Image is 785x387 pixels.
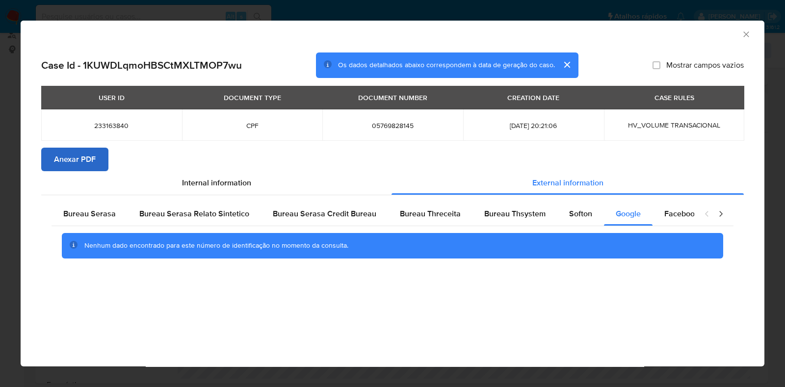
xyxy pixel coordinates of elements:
[52,202,694,226] div: Detailed external info
[218,89,287,106] div: DOCUMENT TYPE
[93,89,131,106] div: USER ID
[649,89,700,106] div: CASE RULES
[54,149,96,170] span: Anexar PDF
[555,53,578,77] button: cerrar
[41,59,242,72] h2: Case Id - 1KUWDLqmoHBSCtMXLTMOP7wu
[84,240,348,250] span: Nenhum dado encontrado para este número de identificação no momento da consulta.
[664,208,699,219] span: Facebook
[501,89,565,106] div: CREATION DATE
[21,21,764,366] div: closure-recommendation-modal
[628,120,720,130] span: HV_VOLUME TRANSACIONAL
[194,121,311,130] span: CPF
[41,171,744,195] div: Detailed info
[338,60,555,70] span: Os dados detalhados abaixo correspondem à data de geração do caso.
[653,61,660,69] input: Mostrar campos vazios
[741,29,750,38] button: Fechar a janela
[182,177,251,188] span: Internal information
[569,208,592,219] span: Softon
[63,208,116,219] span: Bureau Serasa
[41,148,108,171] button: Anexar PDF
[53,121,170,130] span: 233163840
[532,177,603,188] span: External information
[334,121,451,130] span: 05769828145
[666,60,744,70] span: Mostrar campos vazios
[400,208,461,219] span: Bureau Threceita
[352,89,433,106] div: DOCUMENT NUMBER
[616,208,641,219] span: Google
[139,208,249,219] span: Bureau Serasa Relato Sintetico
[475,121,592,130] span: [DATE] 20:21:06
[273,208,376,219] span: Bureau Serasa Credit Bureau
[484,208,546,219] span: Bureau Thsystem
